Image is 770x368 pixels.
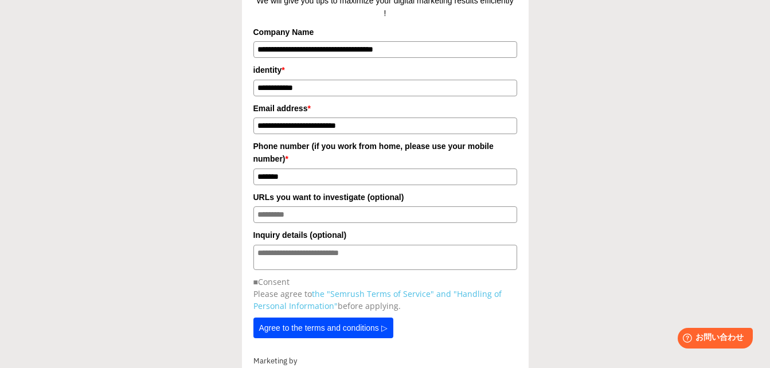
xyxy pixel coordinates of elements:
[253,276,517,288] p: ■Consent
[668,323,757,355] iframe: Help widget launcher
[253,288,502,311] a: and "Handling of Personal Information"
[253,26,517,38] label: Company Name
[253,355,517,367] div: Marketing by
[253,191,517,203] label: URLs you want to investigate (optional)
[253,65,282,75] font: identity
[253,142,494,163] font: Phone number (if you work from home, please use your mobile number)
[312,288,434,299] a: the "Semrush Terms of Service"
[253,229,517,241] label: Inquiry details (optional)
[253,104,308,113] font: Email address
[253,318,393,338] button: Agree to the terms and conditions ▷
[253,288,502,311] font: Please agree to before applying.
